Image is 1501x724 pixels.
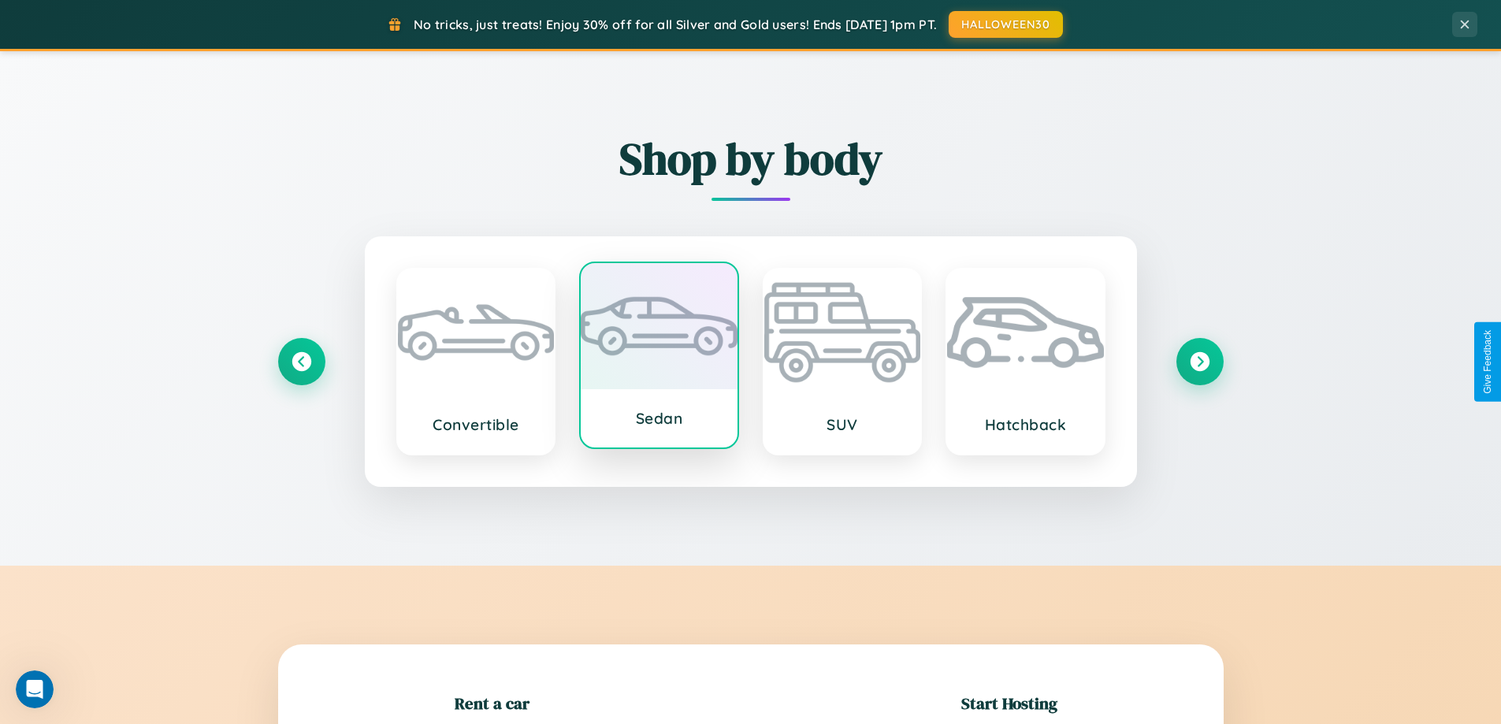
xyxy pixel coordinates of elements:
h2: Rent a car [455,692,529,715]
h3: Convertible [414,415,539,434]
span: No tricks, just treats! Enjoy 30% off for all Silver and Gold users! Ends [DATE] 1pm PT. [414,17,937,32]
button: HALLOWEEN30 [949,11,1063,38]
h3: Sedan [596,409,722,428]
iframe: Intercom live chat [16,670,54,708]
h2: Shop by body [278,128,1224,189]
h2: Start Hosting [961,692,1057,715]
h3: SUV [780,415,905,434]
h3: Hatchback [963,415,1088,434]
div: Give Feedback [1482,330,1493,394]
